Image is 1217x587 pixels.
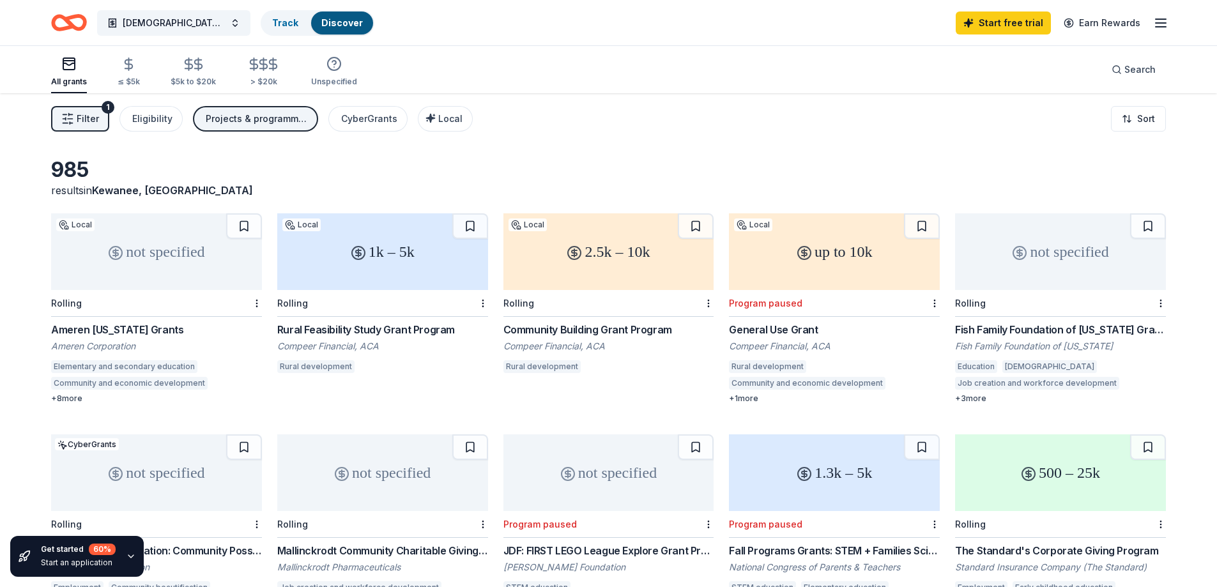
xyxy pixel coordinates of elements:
button: [DEMOGRAPHIC_DATA] education [97,10,250,36]
div: 60 % [89,544,116,555]
div: not specified [51,434,262,511]
div: ≤ $5k [118,77,140,87]
div: not specified [955,213,1166,290]
div: Mallinckrodt Community Charitable Giving Program [277,543,488,558]
div: Rural development [503,360,581,373]
div: [PERSON_NAME] Foundation [503,561,714,574]
span: in [84,184,253,197]
div: JDF: FIRST LEGO League Explore Grant Program [503,543,714,558]
div: 985 [51,157,262,183]
div: General Use Grant [729,322,940,337]
div: [DEMOGRAPHIC_DATA] [1002,360,1097,373]
div: + 8 more [51,393,262,404]
button: CyberGrants [328,106,408,132]
div: Rolling [277,519,308,530]
div: Eligibility [132,111,172,126]
div: Fish Family Foundation of [US_STATE] [955,340,1166,353]
div: Program paused [729,298,802,309]
div: 500 – 25k [955,434,1166,511]
div: Program paused [729,519,802,530]
div: Elementary and secondary education [51,360,197,373]
div: Local [734,218,772,231]
a: Start free trial [956,11,1051,34]
div: up to 10k [729,213,940,290]
button: $5k to $20k [171,52,216,93]
div: not specified [277,434,488,511]
span: Search [1124,62,1156,77]
div: 2.5k – 10k [503,213,714,290]
div: Community Building Grant Program [503,322,714,337]
a: 2.5k – 10kLocalRollingCommunity Building Grant ProgramCompeer Financial, ACARural development [503,213,714,377]
div: Ameren [US_STATE] Grants [51,322,262,337]
div: Job creation and workforce development [955,377,1119,390]
a: not specifiedLocalRollingAmeren [US_STATE] GrantsAmeren CorporationElementary and secondary educa... [51,213,262,404]
div: Rural development [729,360,806,373]
div: CyberGrants [55,438,119,450]
div: Fall Programs Grants: STEM + Families Science Festival [729,543,940,558]
div: Rolling [51,298,82,309]
a: 1k – 5kLocalRollingRural Feasibility Study Grant ProgramCompeer Financial, ACARural development [277,213,488,377]
div: 1k – 5k [277,213,488,290]
div: results [51,183,262,198]
button: > $20k [247,52,280,93]
div: Local [56,218,95,231]
div: CyberGrants [341,111,397,126]
div: Rolling [51,519,82,530]
a: Discover [321,17,363,28]
div: Rural Feasibility Study Grant Program [277,322,488,337]
div: Compeer Financial, ACA [503,340,714,353]
div: Get started [41,544,116,555]
div: Community and economic development [729,377,885,390]
div: Start an application [41,558,116,568]
button: TrackDiscover [261,10,374,36]
button: Search [1101,57,1166,82]
div: Unspecified [311,77,357,87]
div: Rural development [277,360,355,373]
button: All grants [51,51,87,93]
div: + 1 more [729,393,940,404]
div: Local [509,218,547,231]
a: Track [272,17,298,28]
button: Sort [1111,106,1166,132]
div: Rolling [503,298,534,309]
div: Rolling [955,298,986,309]
div: Rolling [955,519,986,530]
div: 1.3k – 5k [729,434,940,511]
div: Program paused [503,519,577,530]
div: Standard Insurance Company (The Standard) [955,561,1166,574]
button: Eligibility [119,106,183,132]
div: not specified [51,213,262,290]
span: [DEMOGRAPHIC_DATA] education [123,15,225,31]
button: Unspecified [311,51,357,93]
div: All grants [51,77,87,87]
div: Rolling [277,298,308,309]
div: Education [955,360,997,373]
a: up to 10kLocalProgram pausedGeneral Use GrantCompeer Financial, ACARural developmentCommunity and... [729,213,940,404]
div: Compeer Financial, ACA [729,340,940,353]
a: not specifiedRollingFish Family Foundation of [US_STATE] GrantsFish Family Foundation of [US_STAT... [955,213,1166,404]
a: Earn Rewards [1056,11,1148,34]
a: Home [51,8,87,38]
div: The Standard's Corporate Giving Program [955,543,1166,558]
div: Mallinckrodt Pharmaceuticals [277,561,488,574]
span: Sort [1137,111,1155,126]
div: Community and economic development [51,377,208,390]
div: Local [282,218,321,231]
button: Filter1 [51,106,109,132]
div: Compeer Financial, ACA [277,340,488,353]
div: Projects & programming, General operations, Capital, Education, Scholarship [206,111,308,126]
span: Kewanee, [GEOGRAPHIC_DATA] [92,184,253,197]
button: Local [418,106,473,132]
span: Local [438,113,463,124]
div: Fish Family Foundation of [US_STATE] Grants [955,322,1166,337]
button: Projects & programming, General operations, Capital, Education, Scholarship [193,106,318,132]
span: Filter [77,111,99,126]
div: 1 [102,101,114,114]
div: + 3 more [955,393,1166,404]
div: Ameren Corporation [51,340,262,353]
div: not specified [503,434,714,511]
div: $5k to $20k [171,77,216,87]
div: > $20k [247,77,280,87]
button: ≤ $5k [118,52,140,93]
div: National Congress of Parents & Teachers [729,561,940,574]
